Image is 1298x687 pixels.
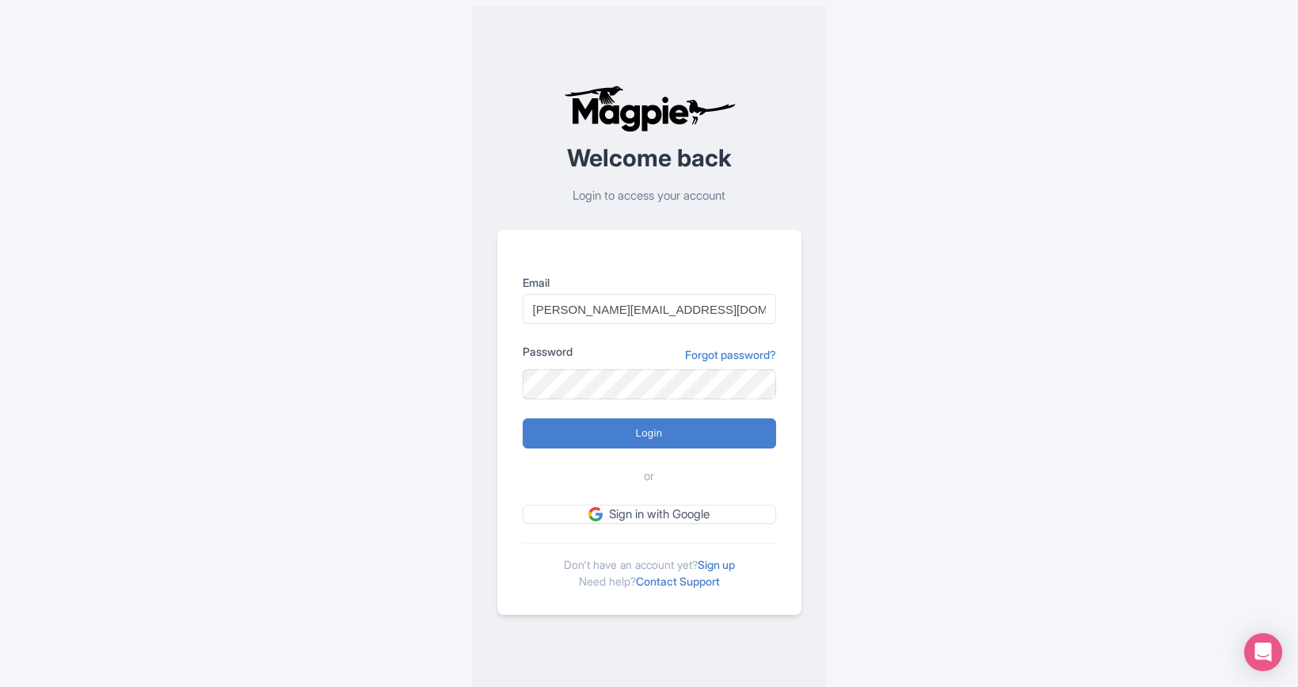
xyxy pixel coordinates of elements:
[523,505,776,525] a: Sign in with Google
[523,274,776,291] label: Email
[636,574,720,588] a: Contact Support
[523,543,776,590] div: Don't have an account yet? Need help?
[588,507,603,521] img: google.svg
[497,187,801,205] p: Login to access your account
[644,468,654,486] span: or
[698,558,735,571] a: Sign up
[497,145,801,171] h2: Welcome back
[523,418,776,448] input: Login
[523,343,573,360] label: Password
[523,294,776,324] input: you@example.com
[685,346,776,363] a: Forgot password?
[1244,633,1282,671] div: Open Intercom Messenger
[560,85,738,132] img: logo-ab69f6fb50320c5b225c76a69d11143b.png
